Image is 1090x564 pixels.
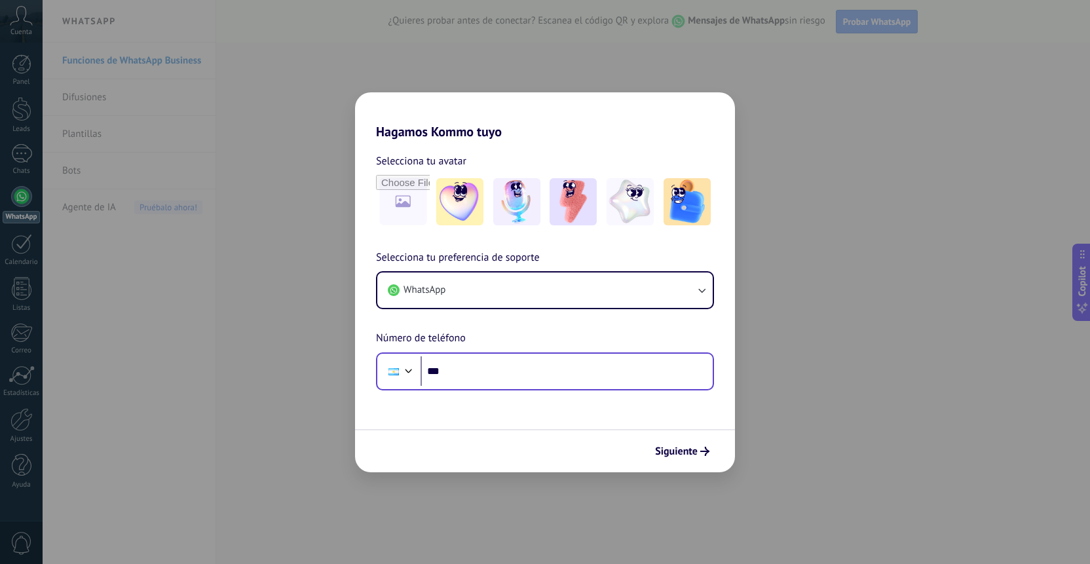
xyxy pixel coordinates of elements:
span: Siguiente [655,447,698,456]
span: Selecciona tu preferencia de soporte [376,250,540,267]
span: WhatsApp [404,284,445,297]
img: -3.jpeg [550,178,597,225]
img: -5.jpeg [664,178,711,225]
button: Siguiente [649,440,715,462]
img: -4.jpeg [607,178,654,225]
span: Selecciona tu avatar [376,153,466,170]
button: WhatsApp [377,273,713,308]
img: -1.jpeg [436,178,483,225]
div: Argentina: + 54 [381,358,406,385]
span: Número de teléfono [376,330,466,347]
img: -2.jpeg [493,178,540,225]
h2: Hagamos Kommo tuyo [355,92,735,140]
